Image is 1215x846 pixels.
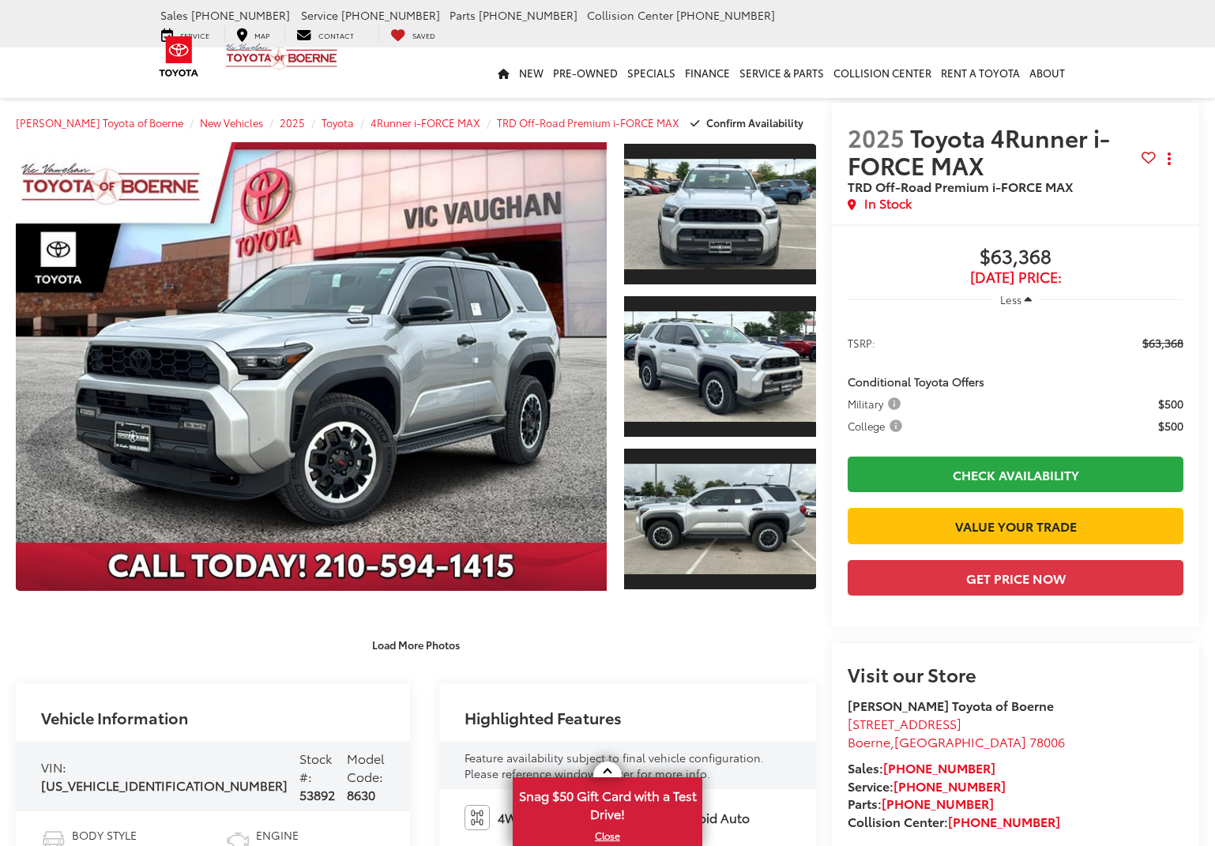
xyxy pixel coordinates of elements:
span: Android Auto [669,809,750,827]
button: Load More Photos [361,631,471,659]
span: [DATE] Price: [848,269,1183,285]
img: Toyota [149,31,209,82]
span: Sales [160,7,188,23]
a: About [1025,47,1070,98]
a: Home [493,47,514,98]
a: My Saved Vehicles [378,26,447,42]
span: [PHONE_NUMBER] [676,7,775,23]
span: TSRP: [848,335,875,351]
button: Confirm Availability [682,109,817,137]
span: VIN: [41,758,66,776]
strong: Parts: [848,794,994,812]
a: Expand Photo 1 [624,142,816,286]
span: [PHONE_NUMBER] [341,7,440,23]
span: [PHONE_NUMBER] [479,7,577,23]
span: Less [1000,292,1021,306]
a: [PHONE_NUMBER] [882,794,994,812]
span: Snag $50 Gift Card with a Test Drive! [514,779,701,827]
img: 4WD/AWD [465,805,490,830]
span: Stock #: [299,749,332,785]
button: Get Price Now [848,560,1183,596]
a: [STREET_ADDRESS] Boerne,[GEOGRAPHIC_DATA] 78006 [848,714,1065,750]
button: Military [848,396,906,412]
span: Saved [412,30,435,40]
span: [STREET_ADDRESS] [848,714,961,732]
span: Feature availability subject to final vehicle configuration. Please reference window sticker for ... [465,750,764,781]
a: [PHONE_NUMBER] [893,776,1006,795]
span: Military [848,396,904,412]
span: 4WD/AWD [498,809,563,827]
a: Specials [623,47,680,98]
a: 4Runner i-FORCE MAX [371,115,480,130]
a: Rent a Toyota [936,47,1025,98]
a: Service [149,26,221,42]
span: , [848,732,1065,750]
a: New [514,47,548,98]
a: Expand Photo 0 [16,142,607,591]
a: 2025 [280,115,305,130]
span: Collision Center [587,7,673,23]
a: [PERSON_NAME] Toyota of Boerne [16,115,183,130]
img: Vic Vaughan Toyota of Boerne [225,43,338,70]
a: Expand Photo 3 [624,447,816,591]
img: 2025 Toyota 4Runner i-FORCE MAX TRD Off-Road Premium i-FORCE MAX [623,159,818,269]
a: [PHONE_NUMBER] [883,758,995,776]
a: Toyota [322,115,354,130]
span: $500 [1158,418,1183,434]
a: Map [224,26,281,42]
a: [PHONE_NUMBER] [948,812,1060,830]
span: Conditional Toyota Offers [848,374,984,389]
span: 53892 [299,785,335,803]
strong: Collision Center: [848,812,1060,830]
strong: Sales: [848,758,995,776]
span: $63,368 [1142,335,1183,351]
span: College [848,418,905,434]
h2: Vehicle Information [41,709,188,726]
span: Model Code: [347,749,385,785]
span: Confirm Availability [706,115,803,130]
img: 2025 Toyota 4Runner i-FORCE MAX TRD Off-Road Premium i-FORCE MAX [623,464,818,574]
span: Service [301,7,338,23]
span: [US_VEHICLE_IDENTIFICATION_NUMBER] [41,776,288,794]
a: Contact [284,26,366,42]
a: Collision Center [829,47,936,98]
a: Finance [680,47,735,98]
span: Boerne [848,732,890,750]
span: [GEOGRAPHIC_DATA] [894,732,1026,750]
span: Toyota 4Runner i-FORCE MAX [848,120,1110,182]
a: New Vehicles [200,115,263,130]
a: Expand Photo 2 [624,295,816,438]
a: Value Your Trade [848,508,1183,543]
span: 8630 [347,785,375,803]
span: 2025 [848,120,905,154]
button: College [848,418,908,434]
span: Engine [256,827,386,843]
h2: Visit our Store [848,664,1183,684]
span: TRD Off-Road Premium i-FORCE MAX [848,177,1074,195]
span: $500 [1158,396,1183,412]
a: TRD Off-Road Premium i-FORCE MAX [497,115,679,130]
span: dropdown dots [1168,152,1171,165]
strong: Service: [848,776,1006,795]
span: [PHONE_NUMBER] [191,7,290,23]
span: Body Style [72,827,163,843]
img: 2025 Toyota 4Runner i-FORCE MAX TRD Off-Road Premium i-FORCE MAX [10,141,613,592]
img: 2025 Toyota 4Runner i-FORCE MAX TRD Off-Road Premium i-FORCE MAX [623,311,818,422]
button: Actions [1156,145,1183,173]
a: Pre-Owned [548,47,623,98]
span: $63,368 [848,246,1183,269]
span: 78006 [1029,732,1065,750]
button: Less [992,285,1040,314]
h2: Highlighted Features [465,709,622,726]
span: In Stock [864,194,912,212]
strong: [PERSON_NAME] Toyota of Boerne [848,696,1054,714]
a: Service & Parts: Opens in a new tab [735,47,829,98]
a: Check Availability [848,457,1183,492]
span: Parts [450,7,476,23]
